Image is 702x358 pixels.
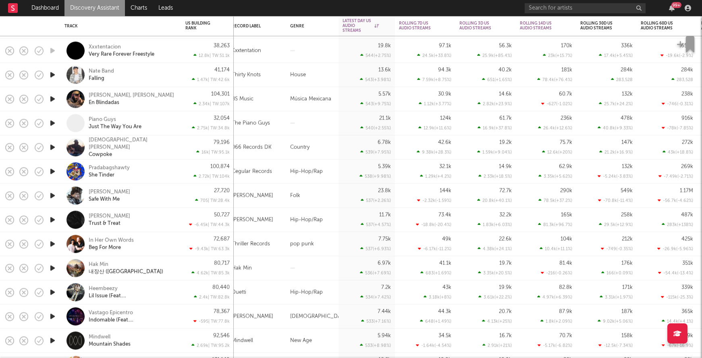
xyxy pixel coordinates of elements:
a: Very Rare Forever Freestyle [89,51,154,58]
div: 269k [681,164,693,169]
div: 916k [681,116,693,121]
div: 43k [442,285,451,290]
a: Just The Way You Are [89,123,141,130]
div: 284k [681,67,693,72]
div: 16.7k [499,333,512,338]
div: 87.9k [559,309,572,314]
a: Mindwell [89,333,110,341]
div: 내장산 ([GEOGRAPHIC_DATA]) [89,268,163,275]
div: 534 ( +7.42 % ) [360,294,391,300]
div: 538 ( +9.98 % ) [359,174,391,179]
div: 176k [621,261,633,266]
div: 100,874 [210,164,230,169]
a: [PERSON_NAME], [PERSON_NAME] [89,92,174,99]
div: 158k [621,333,633,338]
div: 40.8k ( +9.33 % ) [598,125,633,130]
div: Rolling 3D US Audio Streams [459,21,500,31]
div: 12.9k ( +11.6 % ) [418,125,451,130]
div: 2.82k ( +23.9 % ) [478,101,512,106]
div: 283,528 [671,77,693,82]
div: 75.7k [560,140,572,145]
div: 4.38k ( +24.1 % ) [478,246,512,251]
div: 13.6k [378,67,391,72]
div: 181k [561,67,572,72]
div: 425k [681,236,693,242]
div: Hip-Hop/Rap [286,280,339,304]
div: 7.2k [381,285,391,290]
div: Beg For More [89,244,121,251]
div: 651 ( +1.65 % ) [482,77,512,82]
div: 533 ( +8.98 % ) [360,343,391,348]
div: 10.4k ( +11.1 % ) [540,246,572,251]
div: 7.44k [378,309,391,314]
div: 236k [561,116,572,121]
div: She Tinder [89,172,114,179]
div: Duetti [232,288,246,297]
div: 72.7k [499,188,512,193]
div: -54.4k ( -13.4 % ) [658,270,693,275]
div: -18.8k ( -20.4 % ) [416,222,451,227]
div: -115k ( -25.3 % ) [661,294,693,300]
div: 166 ( +0.09 % ) [601,270,633,275]
a: Nate Band [89,68,114,75]
div: 3.31k ( +1.97 % ) [600,294,633,300]
div: 238k [681,91,693,97]
div: -5.17k ( -6.82 % ) [538,343,572,348]
a: In Her Own Words [89,237,134,244]
div: -70.8k ( -11.4 % ) [598,198,633,203]
div: 24.5k ( +33.8 % ) [417,53,451,58]
div: 2.91k ( +21 % ) [482,343,512,348]
div: -9.43k | TW: 63.3k [185,246,230,251]
div: 170k [561,43,572,48]
div: Thriller Records [232,239,270,249]
div: Genre [290,24,330,29]
div: 124k [440,116,451,121]
div: 25.9k ( +85.4 % ) [477,53,512,58]
div: 5.94k [378,333,391,338]
div: 5.57k [378,91,391,97]
div: BS Music [232,94,253,104]
a: Hak Min [89,261,108,268]
div: 283,528 [611,77,633,82]
a: Piano Guys [89,116,116,123]
div: Vastago Epicentro [89,309,133,317]
div: 9.38k ( +28.3 % ) [417,149,451,155]
div: 6.97k [378,261,391,266]
div: 540 ( +2.55 % ) [360,125,391,130]
div: -216 ( -0.26 % ) [541,270,572,275]
div: 19.8k [378,43,391,48]
div: Cegular Records [232,167,272,176]
div: 32,054 [214,116,230,121]
div: -746 ( -0.31 % ) [662,101,693,106]
div: 20.7k [499,309,512,314]
div: 705 | TW: 28.4k [185,198,230,203]
div: -67k ( -16.9 % ) [662,343,693,348]
a: [DEMOGRAPHIC_DATA][PERSON_NAME] [89,137,175,151]
div: Xxxtentation [232,46,261,56]
div: -12.5k ( -7.34 % ) [598,343,633,348]
div: 80,440 [212,285,230,290]
div: Rolling 14D US Audio Streams [520,21,560,31]
div: 339k [681,285,693,290]
div: 80,717 [214,261,230,266]
div: -19.6k ( -2.9 % ) [660,53,693,58]
div: 365k [681,309,693,314]
div: 7.75k [378,236,391,242]
div: 1.29k ( +4.2 % ) [420,174,451,179]
a: Safe With Me [89,196,120,203]
div: 5.39k [378,164,391,169]
div: 23.8k [378,188,391,193]
a: En Blindadas [89,99,119,106]
div: 56.3k [499,43,512,48]
a: [PERSON_NAME] [89,188,130,196]
div: Country [286,135,339,159]
a: Indomable (Feat. [DEMOGRAPHIC_DATA][PERSON_NAME] [89,317,175,324]
div: 3.35k ( +5.62 % ) [538,174,572,179]
div: 3.18k ( +8 % ) [424,294,451,300]
div: 19.2k [499,140,512,145]
div: 2.69k | TW: 95.2k [185,343,230,348]
div: 683 ( +1.69 % ) [420,270,451,275]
